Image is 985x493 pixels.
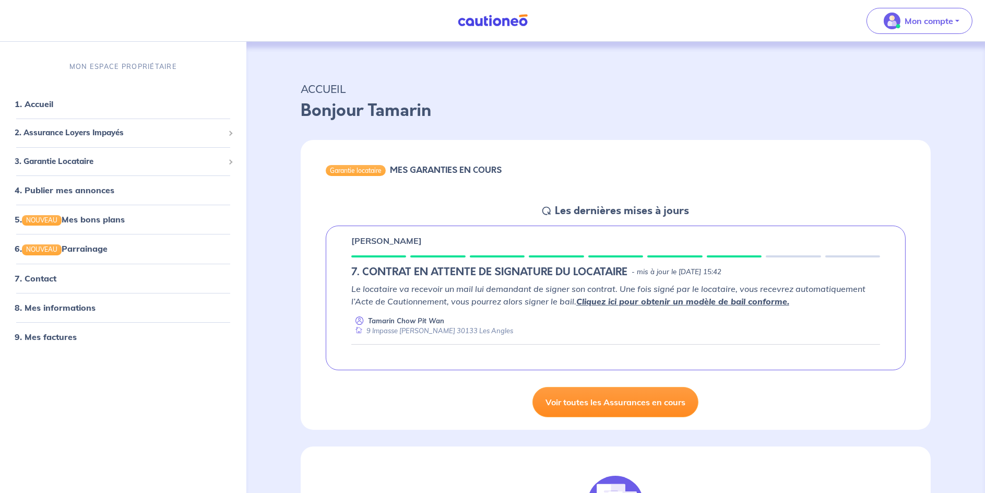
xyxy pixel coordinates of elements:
[351,284,865,307] em: Le locataire va recevoir un mail lui demandant de signer son contrat. Une fois signé par le locat...
[15,244,108,254] a: 6.NOUVEAUParrainage
[15,273,56,284] a: 7. Contact
[555,205,689,217] h5: Les dernières mises à jours
[454,14,532,27] img: Cautioneo
[4,180,242,201] div: 4. Publier mes annonces
[4,297,242,318] div: 8. Mes informations
[4,239,242,260] div: 6.NOUVEAUParrainage
[69,62,177,72] p: MON ESPACE PROPRIÉTAIRE
[4,94,242,115] div: 1. Accueil
[301,98,931,123] p: Bonjour Tamarin
[326,165,386,175] div: Garantie locataire
[351,266,627,278] h5: 7. CONTRAT EN ATTENTE DE SIGNATURE DU LOCATAIRE
[15,156,224,168] span: 3. Garantie Locataire
[390,165,502,175] h6: MES GARANTIES EN COURS
[15,302,96,313] a: 8. Mes informations
[532,387,698,417] a: Voir toutes les Assurances en cours
[15,215,125,225] a: 5.NOUVEAUMes bons plans
[351,326,513,336] div: 9 Impasse [PERSON_NAME] 30133 Les Angles
[301,79,931,98] p: ACCUEIL
[4,151,242,172] div: 3. Garantie Locataire
[351,266,880,278] div: state: RENTER-PAYMENT-METHOD-IN-PROGRESS, Context: IN-LANDLORD,IS-GL-CAUTION-IN-LANDLORD
[4,326,242,347] div: 9. Mes factures
[15,99,53,110] a: 1. Accueil
[867,8,972,34] button: illu_account_valid_menu.svgMon compte
[4,209,242,230] div: 5.NOUVEAUMes bons plans
[632,267,721,277] p: - mis à jour le [DATE] 15:42
[351,234,422,247] p: [PERSON_NAME]
[15,127,224,139] span: 2. Assurance Loyers Impayés
[576,296,789,307] a: Cliquez ici pour obtenir un modèle de bail conforme.
[4,123,242,144] div: 2. Assurance Loyers Impayés
[4,268,242,289] div: 7. Contact
[905,15,953,27] p: Mon compte
[15,332,77,342] a: 9. Mes factures
[884,13,900,29] img: illu_account_valid_menu.svg
[368,316,444,326] p: Tamarin Chow Pit Wan
[15,185,114,196] a: 4. Publier mes annonces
